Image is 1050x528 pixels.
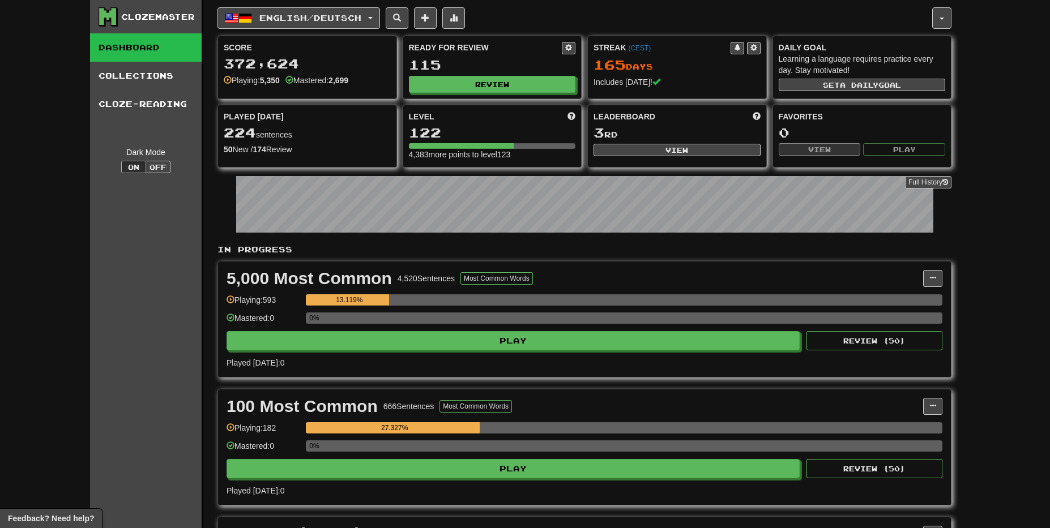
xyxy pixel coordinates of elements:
strong: 174 [253,145,266,154]
button: Off [146,161,170,173]
div: Mastered: [285,75,348,86]
strong: 50 [224,145,233,154]
div: Daily Goal [779,42,946,53]
span: Leaderboard [594,111,655,122]
span: 224 [224,125,256,140]
div: 666 Sentences [383,401,434,412]
div: Mastered: 0 [227,312,300,331]
div: 4,520 Sentences [398,273,455,284]
div: Learning a language requires practice every day. Stay motivated! [779,53,946,76]
p: In Progress [217,244,951,255]
a: Cloze-Reading [90,90,202,118]
button: Add sentence to collection [414,7,437,29]
button: Review (50) [806,459,942,478]
div: Playing: 593 [227,294,300,313]
div: Ready for Review [409,42,562,53]
div: rd [594,126,761,140]
div: 27.327% [309,422,480,433]
span: a daily [840,81,878,89]
a: Dashboard [90,33,202,62]
button: Seta dailygoal [779,79,946,91]
button: View [594,144,761,156]
strong: 2,699 [328,76,348,85]
span: Open feedback widget [8,513,94,524]
div: 0 [779,126,946,140]
span: Level [409,111,434,122]
span: Played [DATE]: 0 [227,486,284,495]
div: Playing: 182 [227,422,300,441]
div: 372,624 [224,57,391,71]
span: Played [DATE]: 0 [227,358,284,367]
span: 165 [594,57,626,72]
span: 3 [594,125,604,140]
div: New / Review [224,144,391,155]
div: Dark Mode [99,147,193,158]
button: Review (50) [806,331,942,350]
div: 4,383 more points to level 123 [409,149,576,160]
span: English / Deutsch [259,13,361,23]
button: Play [227,459,800,478]
div: Includes [DATE]! [594,76,761,88]
div: Favorites [779,111,946,122]
span: Score more points to level up [567,111,575,122]
button: Most Common Words [460,272,533,285]
button: Play [227,331,800,350]
div: 100 Most Common [227,398,378,415]
div: 115 [409,58,576,72]
div: Playing: [224,75,280,86]
button: Review [409,76,576,93]
button: Search sentences [386,7,408,29]
div: Streak [594,42,731,53]
button: Play [863,143,945,156]
span: Played [DATE] [224,111,284,122]
div: Mastered: 0 [227,440,300,459]
a: Full History [905,176,951,188]
div: sentences [224,126,391,140]
button: English/Deutsch [217,7,380,29]
div: Score [224,42,391,53]
div: 5,000 Most Common [227,270,392,287]
div: Day s [594,58,761,72]
strong: 5,350 [260,76,280,85]
button: On [121,161,146,173]
div: 13.119% [309,294,389,306]
span: This week in points, UTC [753,111,761,122]
div: 122 [409,126,576,140]
button: Most Common Words [439,400,512,413]
button: More stats [442,7,465,29]
div: Clozemaster [121,11,195,23]
a: (CEST) [628,44,651,52]
a: Collections [90,62,202,90]
button: View [779,143,861,156]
